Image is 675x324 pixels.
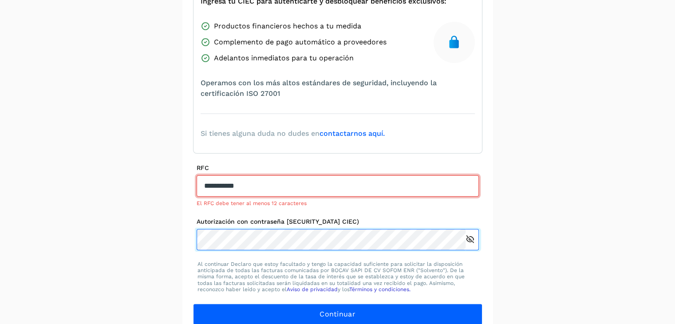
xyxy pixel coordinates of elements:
[214,21,361,32] span: Productos financieros hechos a tu medida
[197,164,479,172] label: RFC
[197,261,478,293] p: Al continuar Declaro que estoy facultado y tengo la capacidad suficiente para solicitar la dispos...
[201,128,385,139] span: Si tienes alguna duda no dudes en
[447,35,461,49] img: secure
[201,78,475,99] span: Operamos con los más altos estándares de seguridad, incluyendo la certificación ISO 27001
[320,309,355,319] span: Continuar
[320,129,385,138] a: contactarnos aquí.
[214,37,387,47] span: Complemento de pago automático a proveedores
[287,286,338,292] a: Aviso de privacidad
[197,218,479,225] label: Autorización con contraseña [SECURITY_DATA] CIEC)
[214,53,354,63] span: Adelantos inmediatos para tu operación
[349,286,411,292] a: Términos y condiciones.
[197,200,307,206] span: El RFC debe tener al menos 12 caracteres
